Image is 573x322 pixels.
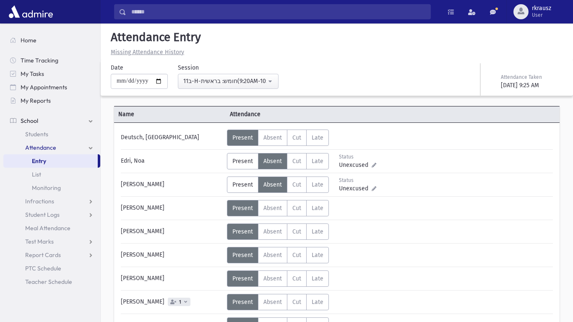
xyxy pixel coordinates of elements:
[25,211,60,218] span: Student Logs
[25,251,61,259] span: Report Cards
[263,275,282,282] span: Absent
[3,208,100,221] a: Student Logs
[21,57,58,64] span: Time Tracking
[3,127,100,141] a: Students
[501,73,561,81] div: Attendance Taken
[177,299,183,305] span: 1
[312,275,323,282] span: Late
[232,181,253,188] span: Present
[226,110,337,119] span: Attendance
[227,270,329,287] div: AttTypes
[312,134,323,141] span: Late
[117,223,227,240] div: [PERSON_NAME]
[227,294,329,310] div: AttTypes
[263,228,282,235] span: Absent
[339,161,372,169] span: Unexcused
[21,83,67,91] span: My Appointments
[3,221,100,235] a: Meal Attendance
[117,270,227,287] div: [PERSON_NAME]
[3,114,100,127] a: School
[312,205,323,212] span: Late
[3,168,100,181] a: List
[232,158,253,165] span: Present
[3,34,100,47] a: Home
[227,223,329,240] div: AttTypes
[263,158,282,165] span: Absent
[178,74,279,89] button: 11ב-H-חומש: בראשית(9:20AM-10:03AM)
[292,205,301,212] span: Cut
[21,70,44,78] span: My Tasks
[117,247,227,263] div: [PERSON_NAME]
[263,181,282,188] span: Absent
[32,184,61,192] span: Monitoring
[114,110,226,119] span: Name
[227,177,329,193] div: AttTypes
[25,238,54,245] span: Test Marks
[111,63,123,72] label: Date
[183,77,266,86] div: 11ב-H-חומש: בראשית(9:20AM-10:03AM)
[25,265,61,272] span: PTC Schedule
[263,299,282,306] span: Absent
[532,5,551,12] span: rkrausz
[227,200,329,216] div: AttTypes
[111,49,184,56] u: Missing Attendance History
[3,54,100,67] a: Time Tracking
[227,247,329,263] div: AttTypes
[312,158,323,165] span: Late
[227,130,329,146] div: AttTypes
[25,144,56,151] span: Attendance
[339,177,376,184] div: Status
[263,205,282,212] span: Absent
[3,235,100,248] a: Test Marks
[501,81,561,90] div: [DATE] 9:25 AM
[292,275,301,282] span: Cut
[232,205,253,212] span: Present
[312,228,323,235] span: Late
[117,294,227,310] div: [PERSON_NAME]
[107,49,184,56] a: Missing Attendance History
[263,134,282,141] span: Absent
[227,153,329,169] div: AttTypes
[532,12,551,18] span: User
[21,36,36,44] span: Home
[292,252,301,259] span: Cut
[3,80,100,94] a: My Appointments
[107,30,566,44] h5: Attendance Entry
[312,252,323,259] span: Late
[32,171,41,178] span: List
[178,63,199,72] label: Session
[3,94,100,107] a: My Reports
[3,248,100,262] a: Report Cards
[292,181,301,188] span: Cut
[25,197,54,205] span: Infractions
[3,154,98,168] a: Entry
[263,252,282,259] span: Absent
[7,3,55,20] img: AdmirePro
[232,275,253,282] span: Present
[3,181,100,195] a: Monitoring
[25,130,48,138] span: Students
[117,200,227,216] div: [PERSON_NAME]
[32,157,46,165] span: Entry
[117,153,227,169] div: Edri, Noa
[292,228,301,235] span: Cut
[339,184,372,193] span: Unexcused
[117,130,227,146] div: Deutsch, [GEOGRAPHIC_DATA]
[292,158,301,165] span: Cut
[21,117,38,125] span: School
[126,4,430,19] input: Search
[312,181,323,188] span: Late
[3,275,100,288] a: Teacher Schedule
[21,97,51,104] span: My Reports
[3,262,100,275] a: PTC Schedule
[232,299,253,306] span: Present
[339,153,376,161] div: Status
[3,141,100,154] a: Attendance
[292,134,301,141] span: Cut
[3,67,100,80] a: My Tasks
[25,224,70,232] span: Meal Attendance
[232,252,253,259] span: Present
[25,278,72,286] span: Teacher Schedule
[3,195,100,208] a: Infractions
[232,134,253,141] span: Present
